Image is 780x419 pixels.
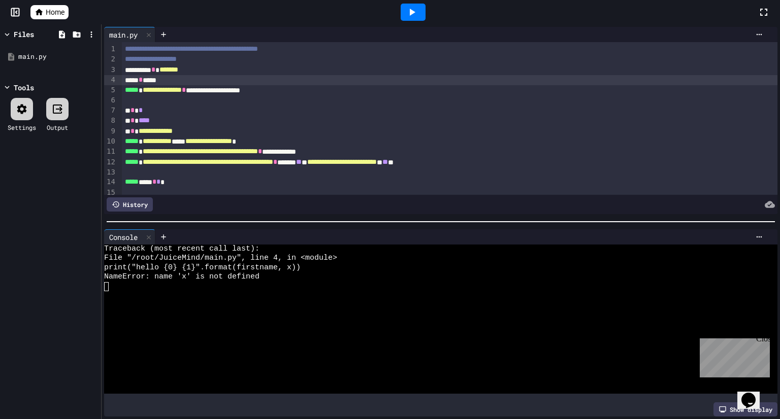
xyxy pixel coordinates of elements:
[104,29,143,40] div: main.py
[104,126,117,136] div: 9
[104,136,117,147] div: 10
[104,116,117,126] div: 8
[14,82,34,93] div: Tools
[104,95,117,106] div: 6
[104,147,117,157] div: 11
[713,402,777,416] div: Show display
[737,378,770,409] iframe: chat widget
[104,177,117,187] div: 14
[104,245,259,254] span: Traceback (most recent call last):
[696,334,770,377] iframe: chat widget
[104,44,117,54] div: 1
[46,7,64,17] span: Home
[104,106,117,116] div: 7
[104,263,301,272] span: print("hello {0} {1}".format(firstname, x))
[104,254,337,263] span: File "/root/JuiceMind/main.py", line 4, in <module>
[14,29,34,40] div: Files
[104,272,259,282] span: NameError: name 'x' is not defined
[18,52,97,62] div: main.py
[104,167,117,178] div: 13
[30,5,69,19] a: Home
[4,4,70,64] div: Chat with us now!Close
[8,123,36,132] div: Settings
[107,197,153,212] div: History
[104,157,117,167] div: 12
[104,232,143,242] div: Console
[104,229,155,245] div: Console
[104,65,117,75] div: 3
[104,27,155,42] div: main.py
[104,54,117,64] div: 2
[104,85,117,95] div: 5
[104,75,117,85] div: 4
[104,188,117,198] div: 15
[47,123,68,132] div: Output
